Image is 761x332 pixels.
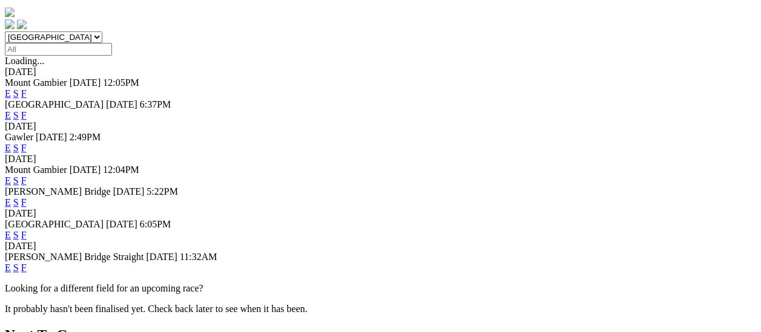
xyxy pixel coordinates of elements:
span: 5:22PM [147,186,178,197]
span: [DATE] [146,252,177,262]
a: E [5,143,11,153]
span: 6:05PM [140,219,171,229]
a: S [13,143,19,153]
a: E [5,230,11,240]
a: F [21,88,27,99]
a: E [5,88,11,99]
a: S [13,262,19,273]
span: Mount Gambier [5,77,67,88]
span: [DATE] [36,132,67,142]
span: 6:37PM [140,99,171,109]
a: F [21,143,27,153]
span: [DATE] [70,77,101,88]
a: E [5,110,11,120]
img: facebook.svg [5,19,15,29]
div: [DATE] [5,121,756,132]
a: F [21,110,27,120]
span: [DATE] [113,186,145,197]
span: [DATE] [106,219,137,229]
a: S [13,110,19,120]
div: [DATE] [5,154,756,164]
span: 12:05PM [103,77,139,88]
span: [DATE] [106,99,137,109]
a: S [13,230,19,240]
a: F [21,197,27,207]
span: Gawler [5,132,33,142]
a: F [21,262,27,273]
span: [PERSON_NAME] Bridge [5,186,111,197]
div: [DATE] [5,241,756,252]
input: Select date [5,43,112,56]
a: E [5,197,11,207]
a: S [13,175,19,186]
span: [DATE] [70,164,101,175]
span: Loading... [5,56,44,66]
span: 2:49PM [70,132,101,142]
p: Looking for a different field for an upcoming race? [5,283,756,294]
a: S [13,88,19,99]
partial: It probably hasn't been finalised yet. Check back later to see when it has been. [5,304,308,314]
span: Mount Gambier [5,164,67,175]
img: logo-grsa-white.png [5,7,15,17]
a: E [5,175,11,186]
a: E [5,262,11,273]
span: [GEOGRAPHIC_DATA] [5,219,104,229]
div: [DATE] [5,67,756,77]
a: S [13,197,19,207]
span: [PERSON_NAME] Bridge Straight [5,252,143,262]
img: twitter.svg [17,19,27,29]
a: F [21,230,27,240]
span: 12:04PM [103,164,139,175]
span: 11:32AM [180,252,217,262]
div: [DATE] [5,208,756,219]
span: [GEOGRAPHIC_DATA] [5,99,104,109]
a: F [21,175,27,186]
